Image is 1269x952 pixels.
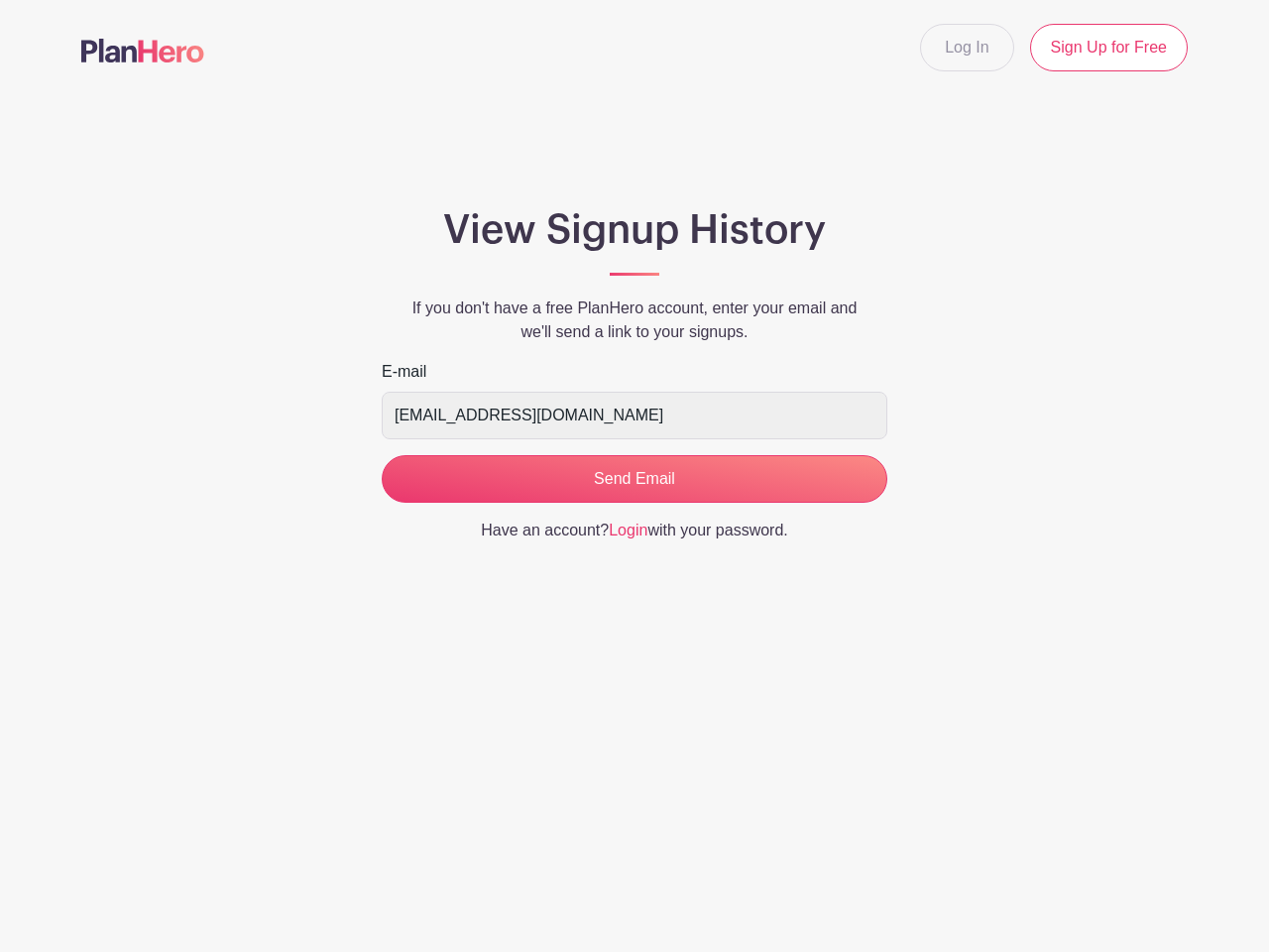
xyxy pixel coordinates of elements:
input: Send Email [382,455,887,503]
label: E-mail [382,360,426,384]
a: Login [609,522,647,538]
p: Have an account? with your password. [382,519,887,542]
input: e.g. julie@eventco.com [382,392,887,439]
a: Sign Up for Free [1030,24,1188,71]
p: If you don't have a free PlanHero account, enter your email and we'll send a link to your signups. [382,297,887,344]
h1: View Signup History [382,206,887,254]
img: logo-507f7623f17ff9eddc593b1ce0a138ce2505c220e1c5a4e2b4648c50719b7d32.svg [81,39,204,62]
a: Log In [920,24,1013,71]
